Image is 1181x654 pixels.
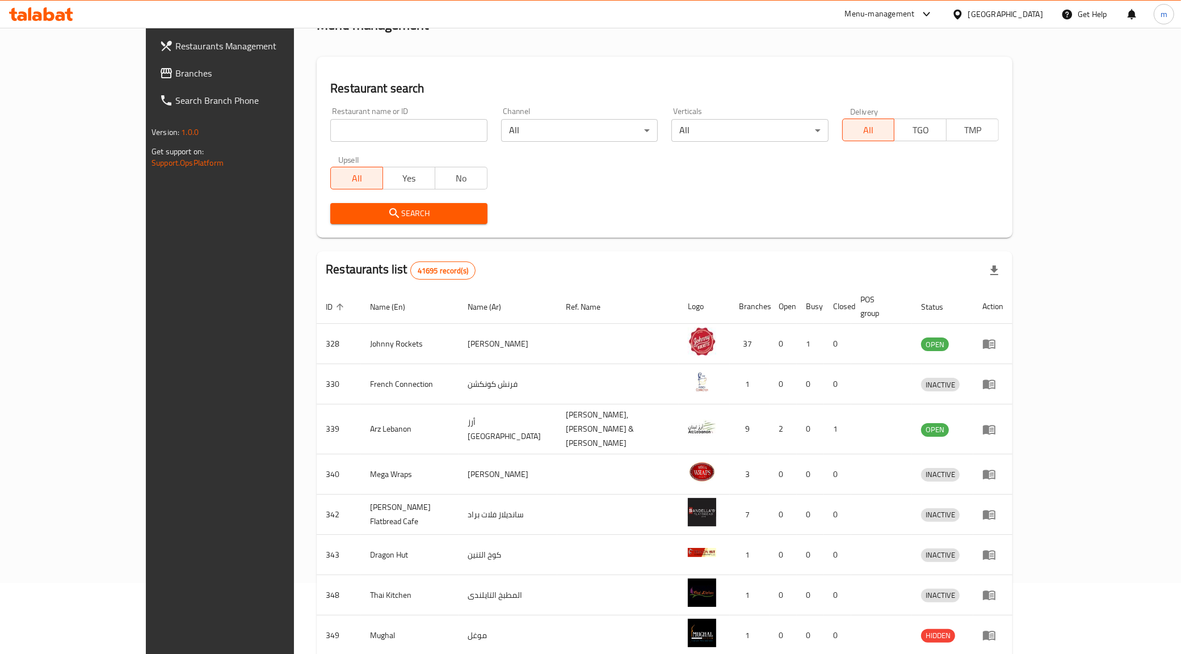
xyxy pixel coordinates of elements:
span: 1.0.0 [181,125,199,140]
td: 0 [770,324,797,364]
td: 0 [770,575,797,615]
span: Branches [175,66,334,80]
h2: Restaurants list [326,261,476,280]
label: Upsell [338,155,359,163]
td: [PERSON_NAME] [459,454,557,495]
span: Version: [152,125,179,140]
td: 0 [770,454,797,495]
td: Johnny Rockets [361,324,459,364]
td: 0 [824,324,851,364]
span: TMP [951,122,994,138]
div: Menu-management [845,7,915,21]
div: HIDDEN [921,629,955,643]
div: Menu [982,423,1003,436]
span: All [335,170,379,187]
div: Menu [982,548,1003,562]
td: Mega Wraps [361,454,459,495]
span: INACTIVE [921,589,960,602]
div: All [501,119,658,142]
div: Menu [982,588,1003,602]
td: 0 [797,454,824,495]
div: INACTIVE [921,378,960,391]
td: 1 [797,324,824,364]
td: أرز [GEOGRAPHIC_DATA] [459,404,557,454]
td: 1 [730,575,770,615]
th: Busy [797,289,824,324]
td: 1 [730,364,770,404]
td: المطبخ التايلندى [459,575,557,615]
span: OPEN [921,338,949,351]
div: Menu [982,628,1003,642]
td: 0 [797,364,824,404]
td: French Connection [361,364,459,404]
span: Search [339,206,478,221]
div: INACTIVE [921,468,960,482]
td: Arz Lebanon [361,404,459,454]
th: Action [973,289,1012,324]
th: Closed [824,289,851,324]
td: 0 [770,495,797,535]
span: m [1161,8,1167,20]
h2: Restaurant search [330,80,999,97]
th: Open [770,289,797,324]
td: 3 [730,454,770,495]
td: 0 [824,575,851,615]
button: Search [330,203,487,224]
td: 0 [797,404,824,454]
span: INACTIVE [921,378,960,391]
h2: Menu management [317,16,428,34]
td: 0 [797,575,824,615]
span: All [847,122,890,138]
img: Thai Kitchen [688,579,716,607]
div: All [671,119,828,142]
div: Menu [982,377,1003,391]
a: Support.OpsPlatform [152,155,224,170]
span: Name (Ar) [468,300,516,314]
td: [PERSON_NAME],[PERSON_NAME] & [PERSON_NAME] [557,404,679,454]
span: Get support on: [152,144,204,159]
td: 0 [770,535,797,575]
span: TGO [899,122,942,138]
span: ID [326,300,347,314]
div: Menu [982,508,1003,521]
span: INACTIVE [921,508,960,521]
span: Ref. Name [566,300,616,314]
td: 0 [797,495,824,535]
td: [PERSON_NAME] Flatbread Cafe [361,495,459,535]
td: 0 [824,535,851,575]
th: Branches [730,289,770,324]
span: 41695 record(s) [411,265,475,276]
span: INACTIVE [921,548,960,562]
div: Export file [981,257,1008,284]
td: 7 [730,495,770,535]
div: [GEOGRAPHIC_DATA] [968,8,1043,20]
span: Status [921,300,958,314]
td: 0 [770,364,797,404]
td: 2 [770,404,797,454]
td: Dragon Hut [361,535,459,575]
td: 9 [730,404,770,454]
div: OPEN [921,423,949,437]
span: INACTIVE [921,468,960,481]
label: Delivery [850,107,879,115]
td: [PERSON_NAME] [459,324,557,364]
span: Name (En) [370,300,420,314]
input: Search for restaurant name or ID.. [330,119,487,142]
span: Search Branch Phone [175,94,334,107]
span: POS group [860,293,898,320]
td: سانديلاز فلات براد [459,495,557,535]
div: Menu [982,467,1003,481]
button: Yes [383,167,435,189]
button: All [330,167,383,189]
td: 0 [797,535,824,575]
img: Johnny Rockets [688,327,716,356]
button: All [842,119,895,141]
img: Dragon Hut [688,538,716,567]
a: Restaurants Management [150,32,343,60]
td: 1 [730,535,770,575]
div: Menu [982,337,1003,351]
span: HIDDEN [921,629,955,642]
